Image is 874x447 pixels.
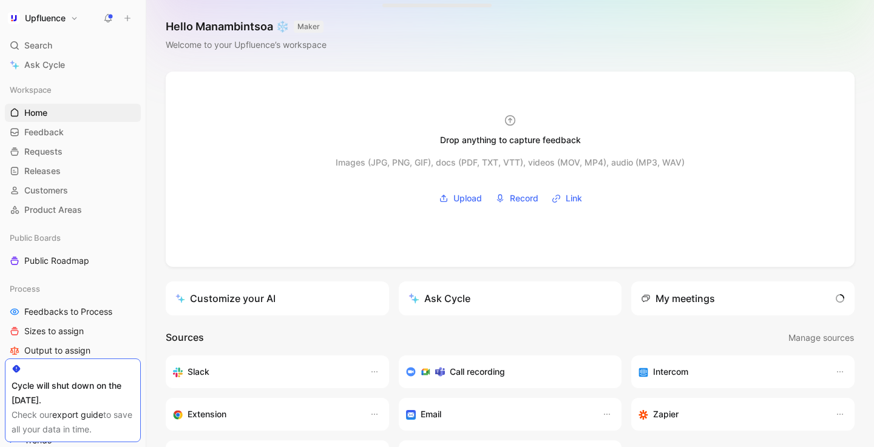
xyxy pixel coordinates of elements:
a: Product Areas [5,201,141,219]
a: Releases [5,162,141,180]
span: Workspace [10,84,52,96]
span: Public Roadmap [24,255,89,267]
span: Feedback [24,126,64,138]
a: Output to assign [5,341,141,360]
span: Upload [453,191,482,206]
div: Cycle will shut down on the [DATE]. [12,378,134,408]
span: Product Areas [24,204,82,216]
a: Requests [5,143,141,161]
div: Capture feedback from thousands of sources with Zapier (survey results, recordings, sheets, etc). [639,407,823,422]
button: Ask Cycle [399,281,622,315]
div: My meetings [641,291,715,306]
div: Process [5,280,141,298]
div: Check our to save all your data in time. [12,408,134,437]
a: Sizes to assign [5,322,141,340]
a: Customers [5,181,141,200]
div: Public Boards [5,229,141,247]
span: Feedbacks to Process [24,306,112,318]
div: Workspace [5,81,141,99]
div: Images (JPG, PNG, GIF), docs (PDF, TXT, VTT), videos (MOV, MP4), audio (MP3, WAV) [336,155,685,170]
a: Feedbacks to Process [5,303,141,321]
span: Requests [24,146,63,158]
h1: Upfluence [25,13,66,24]
h3: Intercom [653,365,688,379]
h3: Email [421,407,441,422]
a: Home [5,104,141,122]
span: Ask Cycle [24,58,65,72]
h3: Extension [188,407,226,422]
button: Manage sources [788,330,855,346]
span: Record [510,191,538,206]
a: export guide [52,409,103,420]
button: Link [547,189,586,207]
a: Feedback [5,123,141,141]
span: Link [566,191,582,206]
div: Forward emails to your feedback inbox [406,407,591,422]
span: Customers [24,184,68,197]
span: Search [24,38,52,53]
div: Capture feedback from anywhere on the web [173,407,357,422]
div: Public BoardsPublic Roadmap [5,229,141,270]
span: Process [10,283,40,295]
h3: Call recording [450,365,505,379]
h2: Sources [166,330,204,346]
button: UpfluenceUpfluence [5,10,81,27]
div: Drop anything to capture feedback [440,133,581,147]
h1: Hello Manambintsoa ❄️ [166,19,327,34]
div: Record & transcribe meetings from Zoom, Meet & Teams. [406,365,605,379]
button: MAKER [294,21,324,33]
div: Sync your customers, send feedback and get updates in Intercom [639,365,823,379]
div: Customize your AI [175,291,276,306]
div: Welcome to your Upfluence’s workspace [166,38,327,52]
span: Output to assign [24,344,90,357]
span: Releases [24,165,61,177]
span: Sizes to assign [24,325,84,337]
img: Upfluence [8,12,20,24]
div: Ask Cycle [408,291,470,306]
span: Public Boards [10,232,61,244]
a: Ask Cycle [5,56,141,74]
span: Manage sources [788,331,854,345]
h3: Zapier [653,407,679,422]
a: Public Roadmap [5,252,141,270]
div: Search [5,36,141,55]
a: Customize your AI [166,281,389,315]
div: ProcessFeedbacks to ProcessSizes to assignOutput to assignBusiness Focus to assign [5,280,141,379]
div: Sync your customers, send feedback and get updates in Slack [173,365,357,379]
h3: Slack [188,365,209,379]
span: Home [24,107,47,119]
button: Upload [435,189,486,207]
button: Record [491,189,543,207]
